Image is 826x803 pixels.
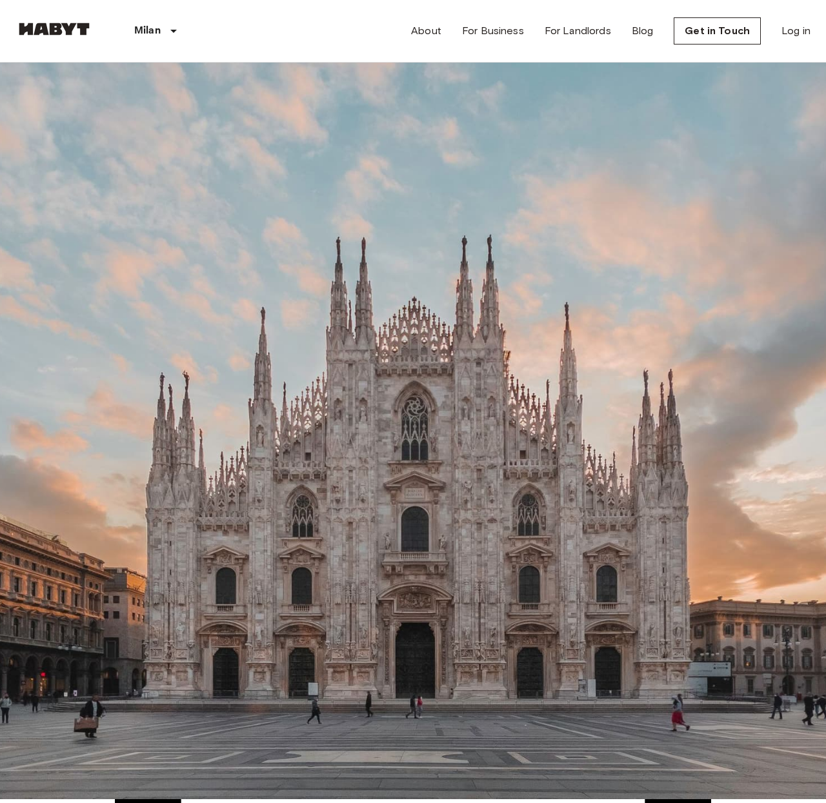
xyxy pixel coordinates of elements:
[545,23,611,39] a: For Landlords
[15,23,93,35] img: Habyt
[134,23,161,39] p: Milan
[411,23,441,39] a: About
[462,23,524,39] a: For Business
[632,23,654,39] a: Blog
[674,17,761,45] a: Get in Touch
[781,23,811,39] a: Log in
